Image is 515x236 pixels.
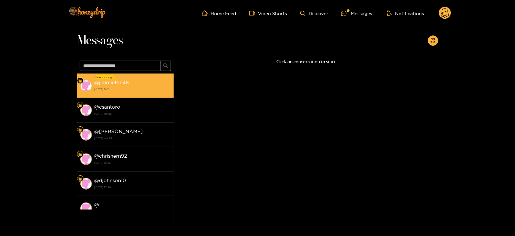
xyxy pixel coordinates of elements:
strong: @ [PERSON_NAME] [94,129,143,134]
img: Fan Level [78,128,82,132]
strong: [DATE] 09:26 [94,111,171,117]
span: video-camera [249,10,258,16]
span: search [163,63,168,69]
a: Discover [300,11,328,16]
strong: @ [94,202,99,208]
strong: @ jimmiefan48 [94,80,129,85]
strong: @ csantoro [94,104,121,110]
strong: [DATE] 00:24 [94,135,171,141]
div: Messages [341,10,372,17]
strong: [DATE] 18:32 [94,160,171,166]
img: conversation [80,202,92,214]
button: Notifications [385,10,426,16]
img: Fan Level [78,79,82,83]
div: New message [95,75,115,79]
strong: [DATE] 13:59 [94,209,171,215]
p: Click on conversation to start [174,58,438,65]
img: Fan Level [78,177,82,181]
img: conversation [80,80,92,92]
img: conversation [80,153,92,165]
a: Home Feed [202,10,236,16]
strong: @ djohnson10 [94,178,126,183]
img: Fan Level [78,152,82,156]
img: conversation [80,178,92,190]
strong: @ chrishern92 [94,153,127,159]
span: appstore-add [431,38,435,44]
img: conversation [80,104,92,116]
button: search [161,61,171,71]
strong: [DATE] 13:59 [94,184,171,190]
img: Fan Level [78,103,82,107]
strong: [DATE] 16:11 [94,86,171,92]
a: Video Shorts [249,10,287,16]
img: conversation [80,129,92,141]
span: home [202,10,211,16]
span: Messages [77,33,123,48]
button: appstore-add [428,35,438,46]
